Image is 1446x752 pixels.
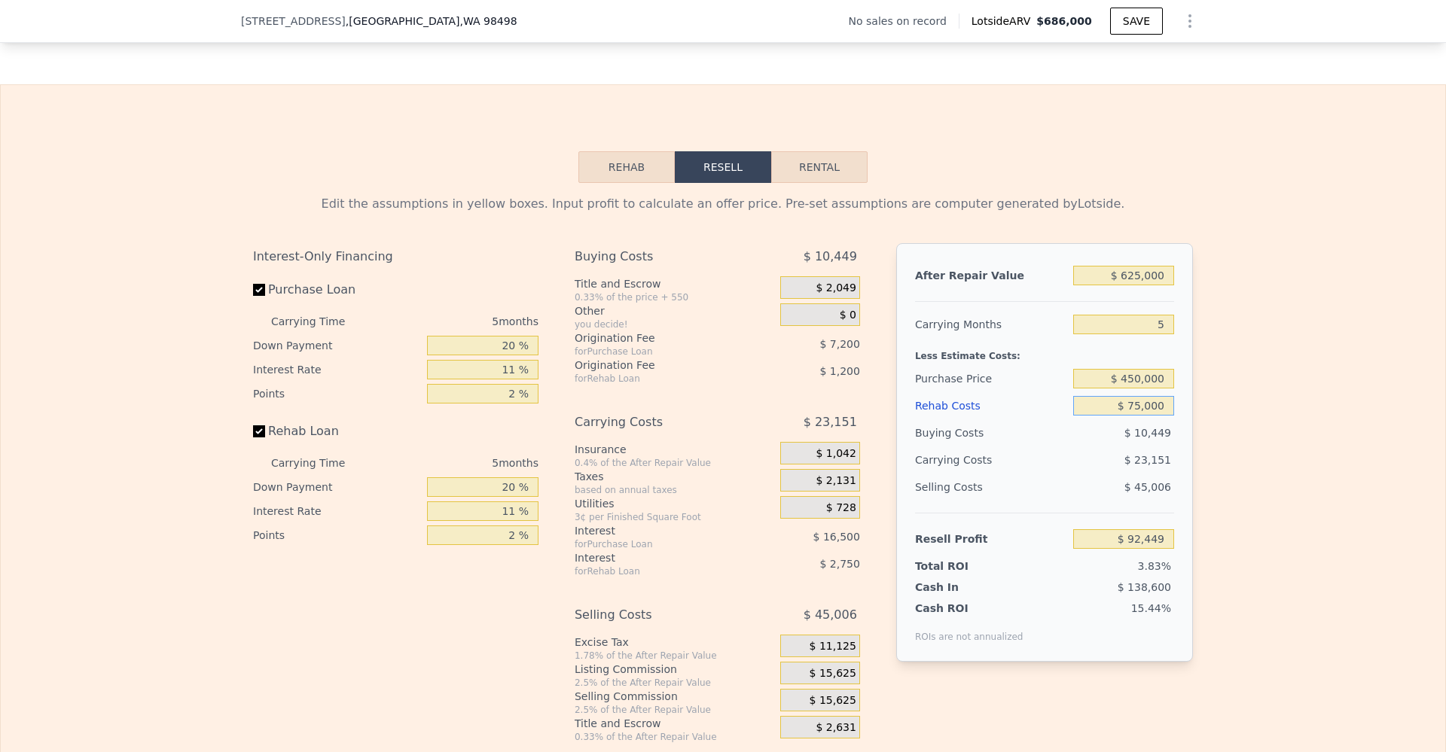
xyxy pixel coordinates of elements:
[253,358,421,382] div: Interest Rate
[816,447,856,461] span: $ 1,042
[1036,15,1092,27] span: $686,000
[915,525,1067,553] div: Resell Profit
[253,333,421,358] div: Down Payment
[253,425,265,437] input: Rehab Loan
[575,650,774,662] div: 1.78% of the After Repair Value
[575,346,743,358] div: for Purchase Loan
[459,15,517,27] span: , WA 98498
[840,309,856,322] span: $ 0
[575,496,774,511] div: Utilities
[575,677,774,689] div: 2.5% of the After Repair Value
[575,689,774,704] div: Selling Commission
[575,303,774,318] div: Other
[575,731,774,743] div: 0.33% of the After Repair Value
[375,309,538,333] div: 5 months
[575,409,743,436] div: Carrying Costs
[1110,8,1163,35] button: SAVE
[819,338,859,350] span: $ 7,200
[575,442,774,457] div: Insurance
[804,243,857,270] span: $ 10,449
[675,151,771,183] button: Resell
[819,558,859,570] span: $ 2,750
[1124,454,1171,466] span: $ 23,151
[915,419,1067,446] div: Buying Costs
[575,662,774,677] div: Listing Commission
[253,475,421,499] div: Down Payment
[810,694,856,708] span: $ 15,625
[804,409,857,436] span: $ 23,151
[915,559,1009,574] div: Total ROI
[575,523,743,538] div: Interest
[915,311,1067,338] div: Carrying Months
[1131,602,1171,614] span: 15.44%
[915,601,1023,616] div: Cash ROI
[849,14,959,29] div: No sales on record
[575,704,774,716] div: 2.5% of the After Repair Value
[810,667,856,680] span: $ 15,625
[253,382,421,406] div: Points
[826,501,856,515] span: $ 728
[915,616,1023,643] div: ROIs are not annualized
[1124,427,1171,439] span: $ 10,449
[575,457,774,469] div: 0.4% of the After Repair Value
[253,499,421,523] div: Interest Rate
[253,195,1193,213] div: Edit the assumptions in yellow boxes. Input profit to calculate an offer price. Pre-set assumptio...
[578,151,675,183] button: Rehab
[575,373,743,385] div: for Rehab Loan
[575,330,743,346] div: Origination Fee
[915,580,1009,595] div: Cash In
[253,284,265,296] input: Purchase Loan
[915,338,1174,365] div: Less Estimate Costs:
[575,538,743,550] div: for Purchase Loan
[575,511,774,523] div: 3¢ per Finished Square Foot
[575,635,774,650] div: Excise Tax
[810,640,856,653] span: $ 11,125
[253,276,421,303] label: Purchase Loan
[575,358,743,373] div: Origination Fee
[816,282,856,295] span: $ 2,049
[271,309,369,333] div: Carrying Time
[1118,581,1171,593] span: $ 138,600
[253,418,421,445] label: Rehab Loan
[1138,560,1171,572] span: 3.83%
[253,523,421,547] div: Points
[271,451,369,475] div: Carrying Time
[816,721,856,735] span: $ 2,631
[575,469,774,484] div: Taxes
[575,318,774,330] div: you decide!
[819,365,859,377] span: $ 1,200
[575,550,743,565] div: Interest
[1175,6,1205,36] button: Show Options
[575,565,743,577] div: for Rehab Loan
[375,451,538,475] div: 5 months
[575,601,743,629] div: Selling Costs
[813,531,860,543] span: $ 16,500
[816,474,856,488] span: $ 2,131
[1124,481,1171,493] span: $ 45,006
[771,151,868,183] button: Rental
[346,14,517,29] span: , [GEOGRAPHIC_DATA]
[804,601,857,629] span: $ 45,006
[575,291,774,303] div: 0.33% of the price + 550
[575,276,774,291] div: Title and Escrow
[575,716,774,731] div: Title and Escrow
[253,243,538,270] div: Interest-Only Financing
[241,14,346,29] span: [STREET_ADDRESS]
[575,243,743,270] div: Buying Costs
[972,14,1036,29] span: Lotside ARV
[915,446,1009,473] div: Carrying Costs
[915,262,1067,289] div: After Repair Value
[575,484,774,496] div: based on annual taxes
[915,392,1067,419] div: Rehab Costs
[915,365,1067,392] div: Purchase Price
[915,473,1067,501] div: Selling Costs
